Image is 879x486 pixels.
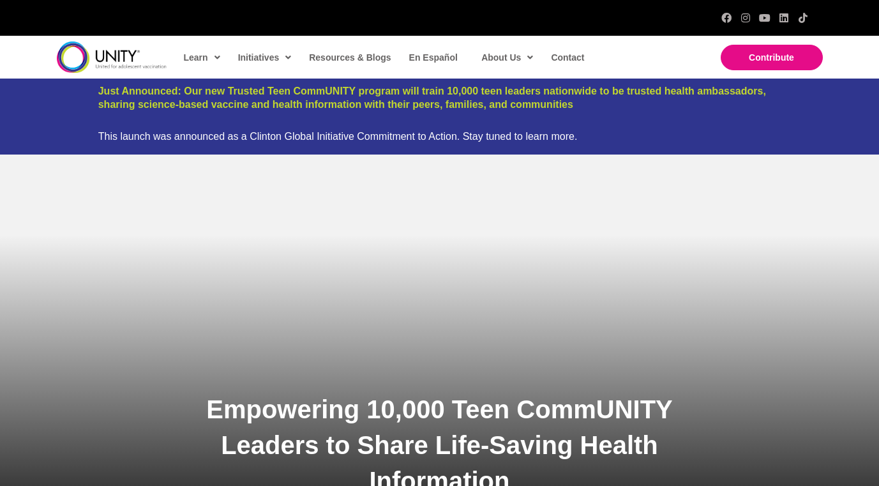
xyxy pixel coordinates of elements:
span: Contact [551,52,584,63]
span: Contribute [749,52,794,63]
div: This launch was announced as a Clinton Global Initiative Commitment to Action. Stay tuned to lear... [98,130,781,142]
span: En Español [409,52,458,63]
a: Resources & Blogs [303,43,396,72]
a: En Español [403,43,463,72]
a: About Us [475,43,538,72]
a: LinkedIn [779,13,789,23]
a: Facebook [721,13,732,23]
a: Contact [545,43,589,72]
span: Learn [184,48,220,67]
a: Contribute [721,45,823,70]
img: unity-logo-dark [57,42,167,73]
span: Initiatives [238,48,292,67]
a: Just Announced: Our new Trusted Teen CommUNITY program will train 10,000 teen leaders nationwide ... [98,86,766,110]
span: About Us [481,48,533,67]
a: TikTok [798,13,808,23]
a: Instagram [740,13,751,23]
a: YouTube [760,13,770,23]
span: Resources & Blogs [309,52,391,63]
